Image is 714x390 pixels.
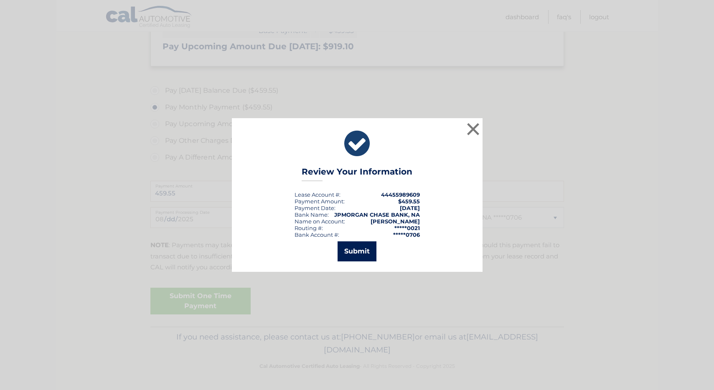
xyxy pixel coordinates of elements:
[400,205,420,211] span: [DATE]
[295,191,340,198] div: Lease Account #:
[371,218,420,225] strong: [PERSON_NAME]
[295,218,345,225] div: Name on Account:
[302,167,412,181] h3: Review Your Information
[295,205,335,211] div: :
[338,241,376,261] button: Submit
[295,225,323,231] div: Routing #:
[381,191,420,198] strong: 44455989609
[334,211,420,218] strong: JPMORGAN CHASE BANK, NA
[295,205,334,211] span: Payment Date
[295,198,345,205] div: Payment Amount:
[465,121,482,137] button: ×
[295,231,339,238] div: Bank Account #:
[398,198,420,205] span: $459.55
[295,211,329,218] div: Bank Name:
